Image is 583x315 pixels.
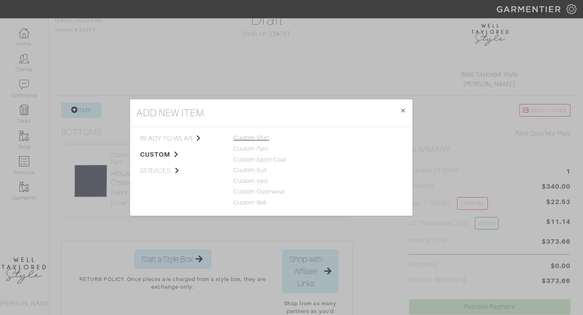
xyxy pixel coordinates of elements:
[140,166,221,176] span: services
[234,134,269,141] a: Custom Shirt
[234,167,267,173] a: Custom Suit
[234,178,268,184] a: Custom Vest
[136,106,204,120] h4: add new item
[234,188,285,195] a: Custom Outerwear
[234,156,286,163] a: Custom Sport Coat
[400,105,406,116] span: ×
[140,150,221,160] span: custom
[140,134,221,143] span: ready to wear
[234,199,267,206] a: Custom Belt
[234,145,269,152] a: Custom Pant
